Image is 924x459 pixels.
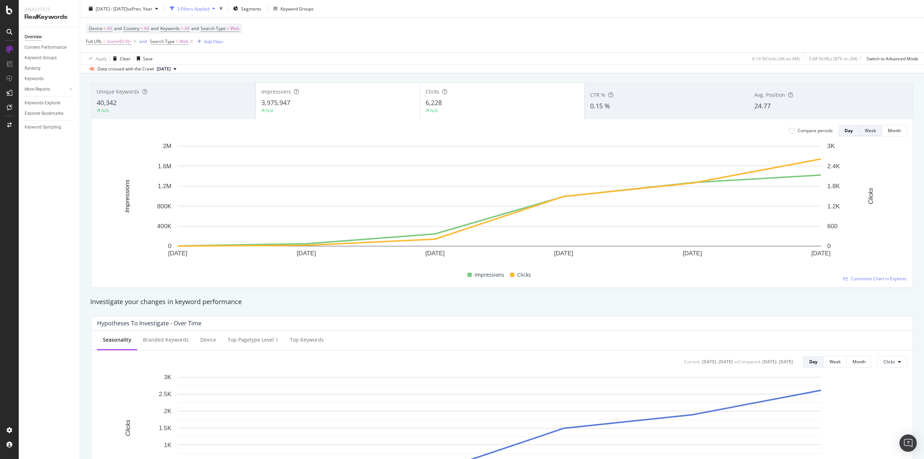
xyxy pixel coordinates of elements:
[554,250,574,257] text: [DATE]
[151,25,158,31] span: and
[107,23,112,34] span: All
[882,125,907,137] button: Month
[847,356,872,368] button: Month
[106,36,132,47] span: /store/[0-9]+
[103,38,105,44] span: =
[25,99,75,107] a: Keywords Explorer
[827,163,840,170] text: 2.4K
[824,356,847,368] button: Week
[241,5,261,12] span: Segments
[25,33,75,41] a: Overview
[96,55,107,61] div: Apply
[25,44,66,51] div: Content Performance
[139,38,147,44] div: and
[25,99,61,107] div: Keywords Explorer
[195,37,223,46] button: Add Filter
[86,53,107,64] button: Apply
[167,3,218,14] button: 3 Filters Applied
[104,25,106,31] span: =
[97,66,154,72] div: Data crossed with the Crawl
[160,25,180,31] span: Keywords
[157,66,171,72] span: 2025 Mar. 28th
[179,36,188,47] span: Web
[290,336,324,343] div: Top Keywords
[97,320,201,327] div: Hypotheses to Investigate - Over Time
[827,223,837,230] text: 600
[139,38,147,45] button: and
[590,101,610,110] span: 0.15 %
[86,3,161,14] button: [DATE] - [DATE]vsPrev. Year
[261,88,291,95] span: Impressions
[144,23,149,34] span: All
[867,55,918,61] div: Switch to Advanced Mode
[158,163,171,170] text: 1.6M
[168,250,188,257] text: [DATE]
[157,223,171,230] text: 400K
[844,276,907,282] a: Customize Chart in Explorer
[899,434,917,452] div: Open Intercom Messenger
[114,25,122,31] span: and
[25,54,75,62] a: Keyword Groups
[25,33,42,41] div: Overview
[86,38,102,44] span: Full URL
[888,127,901,134] div: Month
[191,25,199,31] span: and
[266,108,274,114] div: N/A
[159,425,172,432] text: 1.5K
[97,142,902,268] svg: A chart.
[430,108,438,114] div: N/A
[25,44,75,51] a: Content Performance
[754,91,785,98] span: Avg. Position
[809,359,818,365] div: Day
[684,359,701,365] div: Current:
[159,391,172,398] text: 2.5K
[25,65,40,72] div: Ranking
[140,25,143,31] span: =
[120,55,131,61] div: Clear
[517,270,531,279] span: Clicks
[228,336,278,343] div: Top pagetype Level 1
[297,250,316,257] text: [DATE]
[158,183,171,190] text: 1.2M
[827,243,831,250] text: 0
[877,356,907,368] button: Clicks
[164,374,171,381] text: 3K
[124,179,131,213] text: Impressions
[134,53,153,64] button: Save
[754,101,771,110] span: 24.77
[261,98,290,107] span: 3,975,947
[426,88,439,95] span: Clicks
[752,55,800,61] div: 0.14 % Clicks ( 6K on 4M )
[702,359,733,365] div: [DATE] - [DATE]
[143,55,153,61] div: Save
[230,3,264,14] button: Segments
[25,65,75,72] a: Ranking
[25,110,75,117] a: Explorer Bookmarks
[884,359,895,365] span: Clicks
[867,188,874,204] text: Clicks
[127,5,152,12] span: vs Prev. Year
[827,183,840,190] text: 1.8K
[426,250,445,257] text: [DATE]
[762,359,793,365] div: [DATE] - [DATE]
[25,124,61,131] div: Keyword Sampling
[838,125,859,137] button: Day
[97,88,139,95] span: Unique Keywords
[218,5,224,12] div: times
[25,75,44,83] div: Keywords
[181,25,183,31] span: =
[280,5,314,12] div: Keyword Groups
[827,143,835,150] text: 3K
[683,250,702,257] text: [DATE]
[25,13,74,21] div: RealKeywords
[829,359,841,365] div: Week
[125,420,131,436] text: Clicks
[590,91,605,98] span: CTR %
[110,53,131,64] button: Clear
[184,23,189,34] span: All
[96,5,127,12] span: [DATE] - [DATE]
[25,75,75,83] a: Keywords
[90,297,914,307] div: Investigate your changes in keyword performance
[176,38,178,44] span: =
[25,6,74,13] div: Analytics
